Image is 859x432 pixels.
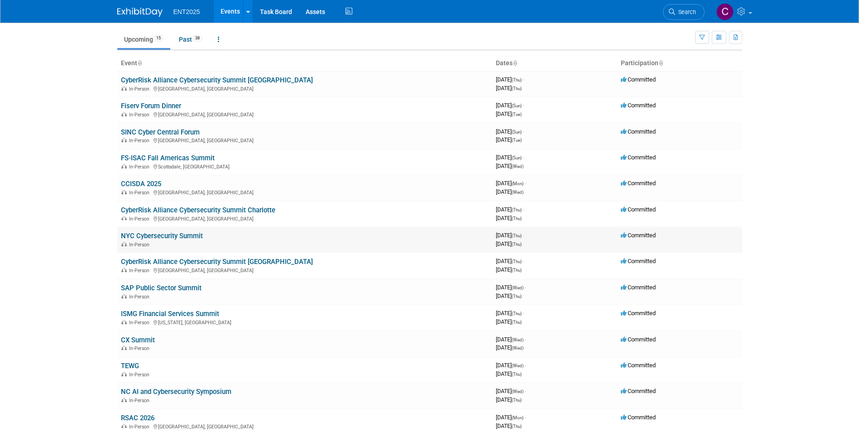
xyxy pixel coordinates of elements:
th: Dates [492,56,617,71]
a: CyberRisk Alliance Cybersecurity Summit [GEOGRAPHIC_DATA] [121,76,313,84]
span: Search [675,9,696,15]
span: (Wed) [512,285,523,290]
span: (Mon) [512,181,523,186]
span: (Thu) [512,77,522,82]
span: [DATE] [496,110,522,117]
span: (Wed) [512,337,523,342]
a: CyberRisk Alliance Cybersecurity Summit Charlotte [121,206,275,214]
th: Event [117,56,492,71]
span: In-Person [129,268,152,274]
span: - [523,76,524,83]
span: [DATE] [496,266,522,273]
span: (Sun) [512,155,522,160]
a: Fiserv Forum Dinner [121,102,181,110]
img: Colleen Mueller [716,3,734,20]
span: (Mon) [512,415,523,420]
span: [DATE] [496,136,522,143]
span: In-Person [129,320,152,326]
span: In-Person [129,346,152,351]
span: Committed [621,154,656,161]
span: [DATE] [496,318,522,325]
span: [DATE] [496,258,524,264]
img: In-Person Event [121,216,127,221]
span: (Thu) [512,294,522,299]
span: [DATE] [496,128,524,135]
span: Committed [621,388,656,394]
span: - [525,180,526,187]
span: [DATE] [496,396,522,403]
span: (Wed) [512,346,523,350]
img: In-Person Event [121,242,127,246]
span: (Thu) [512,242,522,247]
span: Committed [621,76,656,83]
span: - [525,388,526,394]
span: Committed [621,362,656,369]
span: Committed [621,180,656,187]
span: [DATE] [496,370,522,377]
a: Sort by Event Name [137,59,142,67]
span: - [523,154,524,161]
div: [GEOGRAPHIC_DATA], [GEOGRAPHIC_DATA] [121,110,489,118]
span: [DATE] [496,180,526,187]
span: In-Person [129,164,152,170]
span: Committed [621,258,656,264]
span: [DATE] [496,336,526,343]
span: (Thu) [512,424,522,429]
span: (Thu) [512,259,522,264]
span: In-Person [129,138,152,144]
a: ISMG Financial Services Summit [121,310,219,318]
span: (Wed) [512,190,523,195]
span: (Thu) [512,233,522,238]
span: [DATE] [496,284,526,291]
a: Sort by Participation Type [658,59,663,67]
span: Committed [621,128,656,135]
a: RSAC 2026 [121,414,154,422]
span: [DATE] [496,232,524,239]
span: (Tue) [512,112,522,117]
th: Participation [617,56,742,71]
img: In-Person Event [121,112,127,116]
span: - [523,128,524,135]
a: SINC Cyber Central Forum [121,128,200,136]
img: In-Person Event [121,346,127,350]
img: In-Person Event [121,164,127,168]
span: [DATE] [496,344,523,351]
span: - [525,336,526,343]
a: CX Summit [121,336,155,344]
span: In-Person [129,242,152,248]
span: [DATE] [496,163,523,169]
span: Committed [621,414,656,421]
img: In-Person Event [121,294,127,298]
div: [GEOGRAPHIC_DATA], [GEOGRAPHIC_DATA] [121,266,489,274]
span: - [523,258,524,264]
a: FS-ISAC Fall Americas Summit [121,154,215,162]
span: [DATE] [496,310,524,317]
img: ExhibitDay [117,8,163,17]
div: [GEOGRAPHIC_DATA], [GEOGRAPHIC_DATA] [121,422,489,430]
img: In-Person Event [121,320,127,324]
img: In-Person Event [121,190,127,194]
span: (Sun) [512,130,522,134]
a: TEWG [121,362,139,370]
span: 38 [192,35,202,42]
span: Committed [621,232,656,239]
span: - [523,206,524,213]
img: In-Person Event [121,138,127,142]
span: (Thu) [512,398,522,403]
a: Search [663,4,705,20]
span: (Thu) [512,268,522,273]
span: Committed [621,336,656,343]
div: [GEOGRAPHIC_DATA], [GEOGRAPHIC_DATA] [121,215,489,222]
span: ENT2025 [173,8,200,15]
span: In-Person [129,190,152,196]
span: In-Person [129,372,152,378]
span: In-Person [129,112,152,118]
span: (Thu) [512,216,522,221]
span: [DATE] [496,293,522,299]
span: (Thu) [512,311,522,316]
span: 15 [154,35,163,42]
div: [US_STATE], [GEOGRAPHIC_DATA] [121,318,489,326]
img: In-Person Event [121,86,127,91]
span: (Thu) [512,372,522,377]
span: In-Person [129,86,152,92]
